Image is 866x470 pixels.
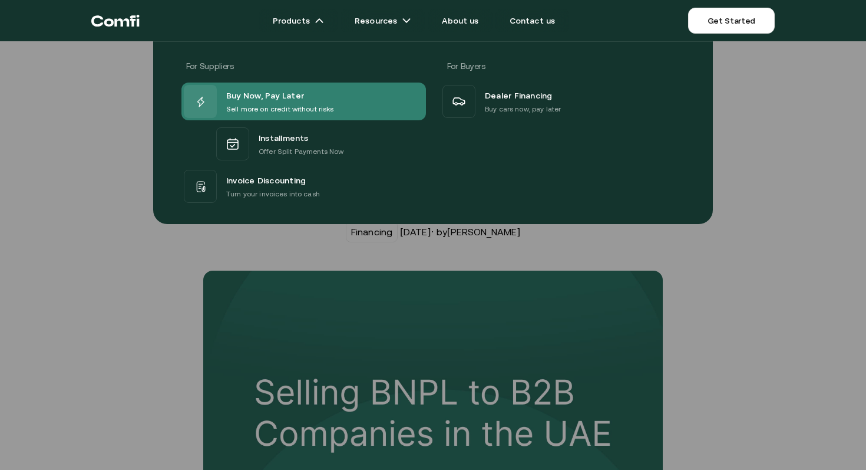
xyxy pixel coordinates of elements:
p: Turn your invoices into cash [226,188,320,200]
p: Sell more on credit without risks [226,103,334,115]
img: arrow icons [315,16,324,25]
a: Return to the top of the Comfi home page [91,3,140,38]
a: Invoice DiscountingTurn your invoices into cash [181,167,426,205]
img: arrow icons [402,16,411,25]
span: Invoice Discounting [226,173,306,188]
span: Dealer Financing [485,88,553,103]
span: Installments [259,130,309,146]
a: Buy Now, Pay LaterSell more on credit without risks [181,83,426,120]
a: InstallmentsOffer Split Payments Now [181,120,426,167]
a: Resourcesarrow icons [341,9,425,32]
p: Offer Split Payments Now [259,146,343,157]
span: For Suppliers [186,61,233,71]
a: Get Started [688,8,775,34]
p: Buy cars now, pay later [485,103,561,115]
a: About us [428,9,493,32]
span: Buy Now, Pay Later [226,88,304,103]
a: Productsarrow icons [259,9,338,32]
a: Contact us [495,9,570,32]
a: Dealer FinancingBuy cars now, pay later [440,83,685,120]
span: For Buyers [447,61,485,71]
